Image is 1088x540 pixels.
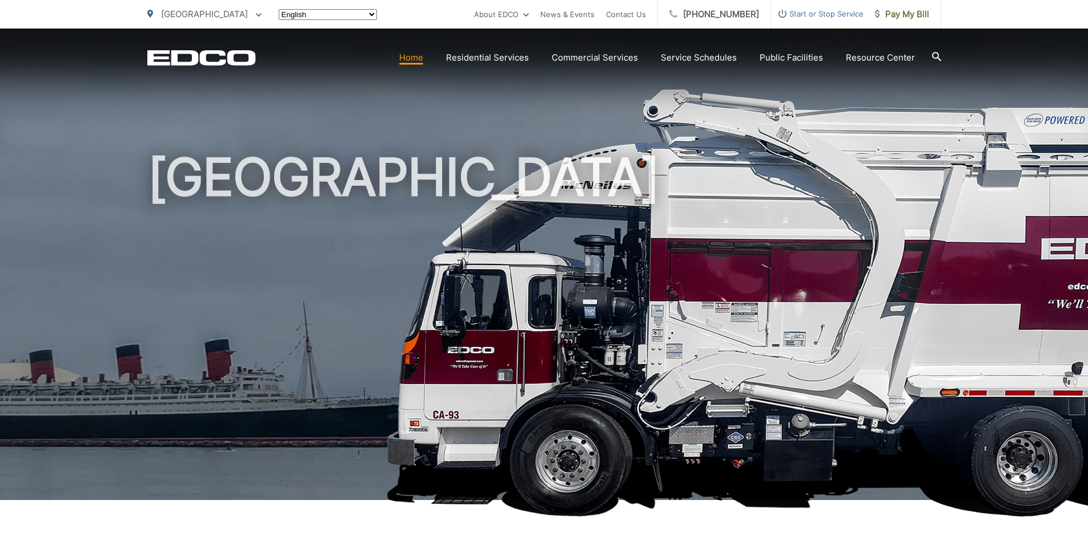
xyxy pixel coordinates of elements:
[540,7,595,21] a: News & Events
[661,51,737,65] a: Service Schedules
[147,149,941,510] h1: [GEOGRAPHIC_DATA]
[399,51,423,65] a: Home
[760,51,823,65] a: Public Facilities
[279,9,377,20] select: Select a language
[875,7,929,21] span: Pay My Bill
[846,51,915,65] a: Resource Center
[161,9,248,19] span: [GEOGRAPHIC_DATA]
[446,51,529,65] a: Residential Services
[474,7,529,21] a: About EDCO
[552,51,638,65] a: Commercial Services
[147,50,256,66] a: EDCD logo. Return to the homepage.
[606,7,646,21] a: Contact Us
